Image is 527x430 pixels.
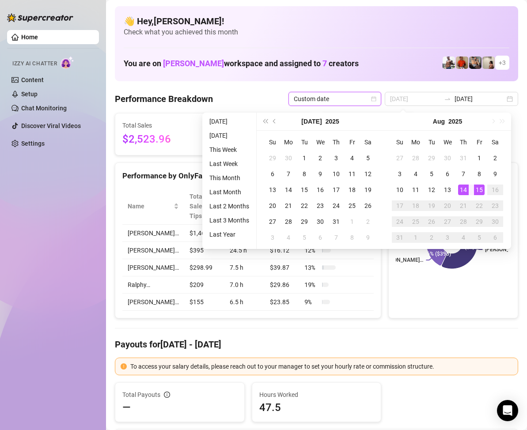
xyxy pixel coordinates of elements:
[363,232,373,243] div: 9
[440,182,455,198] td: 2025-08-13
[426,153,437,163] div: 29
[392,198,408,214] td: 2025-08-17
[440,230,455,245] td: 2025-09-03
[122,188,184,225] th: Name
[474,216,485,227] div: 29
[304,297,318,307] span: 9 %
[344,214,360,230] td: 2025-08-01
[458,185,469,195] div: 14
[394,232,405,243] div: 31
[474,153,485,163] div: 1
[360,150,376,166] td: 2025-07-05
[360,214,376,230] td: 2025-08-02
[259,400,374,415] span: 47.5
[490,232,500,243] div: 6
[347,232,357,243] div: 8
[426,185,437,195] div: 12
[296,166,312,182] td: 2025-07-08
[392,134,408,150] th: Su
[122,242,184,259] td: [PERSON_NAME]…
[471,198,487,214] td: 2025-08-22
[283,185,294,195] div: 14
[390,94,440,104] input: Start date
[363,185,373,195] div: 19
[424,182,440,198] td: 2025-08-12
[296,214,312,230] td: 2025-07-29
[471,166,487,182] td: 2025-08-08
[408,150,424,166] td: 2025-07-28
[347,200,357,211] div: 25
[184,294,224,311] td: $155
[260,113,270,130] button: Last year (Control + left)
[12,60,57,68] span: Izzy AI Chatter
[224,259,265,276] td: 7.5 h
[394,216,405,227] div: 24
[487,182,503,198] td: 2025-08-16
[328,150,344,166] td: 2025-07-03
[360,182,376,198] td: 2025-07-19
[442,216,453,227] div: 27
[471,134,487,150] th: Fr
[444,95,451,102] span: swap-right
[392,214,408,230] td: 2025-08-24
[163,59,224,68] span: [PERSON_NAME]
[265,166,281,182] td: 2025-07-06
[21,91,38,98] a: Setup
[371,96,376,102] span: calendar
[410,232,421,243] div: 1
[394,185,405,195] div: 10
[490,169,500,179] div: 9
[363,153,373,163] div: 5
[469,57,482,69] img: George
[408,182,424,198] td: 2025-08-11
[312,182,328,198] td: 2025-07-16
[184,242,224,259] td: $395
[328,198,344,214] td: 2025-07-24
[455,150,471,166] td: 2025-07-31
[124,59,359,68] h1: You are on workspace and assigned to creators
[392,150,408,166] td: 2025-07-27
[331,200,341,211] div: 24
[265,182,281,198] td: 2025-07-13
[328,166,344,182] td: 2025-07-10
[294,92,376,106] span: Custom date
[408,166,424,182] td: 2025-08-04
[281,150,296,166] td: 2025-06-30
[499,58,506,68] span: + 3
[267,185,278,195] div: 13
[206,130,253,141] li: [DATE]
[344,182,360,198] td: 2025-07-18
[455,198,471,214] td: 2025-08-21
[265,259,299,276] td: $39.87
[270,113,280,130] button: Previous month (PageUp)
[392,182,408,198] td: 2025-08-10
[122,276,184,294] td: Ralphy…
[344,134,360,150] th: Fr
[281,214,296,230] td: 2025-07-28
[296,182,312,198] td: 2025-07-15
[283,232,294,243] div: 4
[347,153,357,163] div: 4
[331,185,341,195] div: 17
[224,294,265,311] td: 6.5 h
[122,259,184,276] td: [PERSON_NAME]…
[312,198,328,214] td: 2025-07-23
[410,169,421,179] div: 4
[21,34,38,41] a: Home
[328,230,344,245] td: 2025-08-07
[164,392,170,398] span: info-circle
[487,198,503,214] td: 2025-08-23
[281,134,296,150] th: Mo
[410,185,421,195] div: 11
[265,214,281,230] td: 2025-07-27
[122,390,160,400] span: Total Payouts
[206,116,253,127] li: [DATE]
[304,263,318,272] span: 13 %
[392,230,408,245] td: 2025-08-31
[344,150,360,166] td: 2025-07-04
[122,225,184,242] td: [PERSON_NAME]…
[442,232,453,243] div: 3
[424,166,440,182] td: 2025-08-05
[471,182,487,198] td: 2025-08-15
[315,232,326,243] div: 6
